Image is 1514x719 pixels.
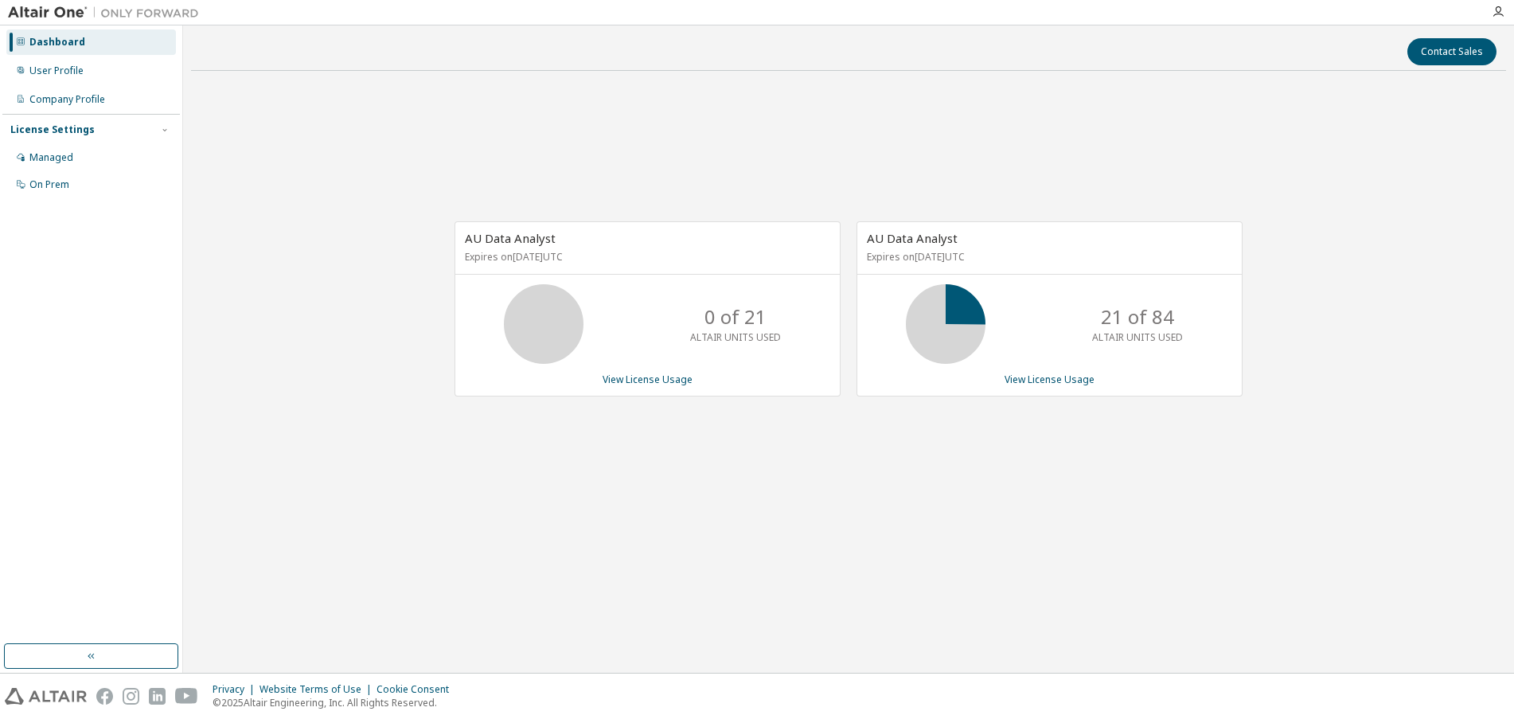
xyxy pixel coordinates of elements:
[29,178,69,191] div: On Prem
[29,36,85,49] div: Dashboard
[465,230,556,246] span: AU Data Analyst
[1101,303,1174,330] p: 21 of 84
[10,123,95,136] div: License Settings
[175,688,198,705] img: youtube.svg
[690,330,781,344] p: ALTAIR UNITS USED
[1092,330,1183,344] p: ALTAIR UNITS USED
[8,5,207,21] img: Altair One
[123,688,139,705] img: instagram.svg
[149,688,166,705] img: linkedin.svg
[213,696,458,709] p: © 2025 Altair Engineering, Inc. All Rights Reserved.
[603,373,693,386] a: View License Usage
[96,688,113,705] img: facebook.svg
[29,151,73,164] div: Managed
[867,230,958,246] span: AU Data Analyst
[29,93,105,106] div: Company Profile
[213,683,259,696] div: Privacy
[29,64,84,77] div: User Profile
[867,250,1228,264] p: Expires on [DATE] UTC
[1005,373,1095,386] a: View License Usage
[1407,38,1496,65] button: Contact Sales
[5,688,87,705] img: altair_logo.svg
[259,683,377,696] div: Website Terms of Use
[704,303,767,330] p: 0 of 21
[465,250,826,264] p: Expires on [DATE] UTC
[377,683,458,696] div: Cookie Consent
